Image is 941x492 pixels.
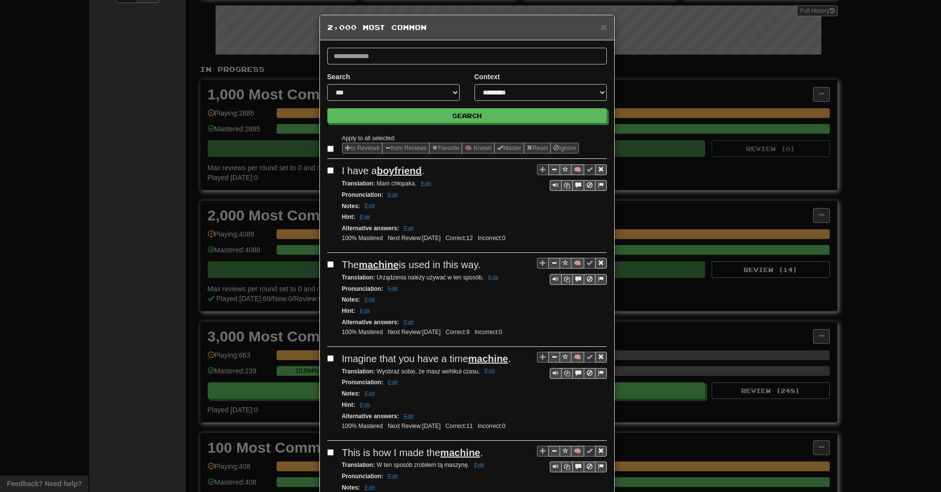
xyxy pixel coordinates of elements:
[571,164,584,175] button: 🧠
[571,446,584,457] button: 🧠
[327,23,607,32] h5: 2,000 Most Common
[471,460,487,471] button: Edit
[474,72,500,82] label: Context
[342,274,375,281] strong: Translation :
[537,164,607,191] div: Sentence controls
[537,446,607,473] div: Sentence controls
[342,368,375,375] strong: Translation :
[385,234,443,243] li: Next Review: [DATE]
[401,317,417,328] button: Edit
[342,143,383,154] button: to Reviews
[462,143,495,154] button: 🧠 Known
[482,366,498,377] button: Edit
[342,225,399,232] strong: Alternative answers :
[342,368,498,375] small: Wyobraź sobie, że masz wehikuł czasu.
[440,447,480,458] u: machine
[362,389,378,400] button: Edit
[342,379,383,386] strong: Pronunciation :
[524,143,551,154] button: Reset
[342,461,487,468] small: W ten sposób zrobiłem tą maszynę.
[418,179,434,189] button: Edit
[359,259,399,270] u: machine
[342,413,399,420] strong: Alternative answers :
[342,353,511,364] span: Imagine that you have a time .
[472,328,504,337] li: Incorrect: 0
[475,422,508,430] li: Incorrect: 0
[401,223,417,234] button: Edit
[327,108,607,123] button: Search
[443,234,475,243] li: Correct: 12
[342,390,360,397] strong: Notes :
[342,461,375,468] strong: Translation :
[382,143,430,154] button: from Reviews
[340,234,385,243] li: 100% Mastered
[342,143,579,154] div: Sentence options
[342,180,434,187] small: Mam chłopaka.
[342,307,355,314] strong: Hint :
[357,212,373,223] button: Edit
[537,258,607,285] div: Sentence controls
[342,203,360,210] strong: Notes :
[385,471,401,482] button: Edit
[385,283,401,294] button: Edit
[342,296,360,303] strong: Notes :
[494,143,524,154] button: Master
[385,422,443,430] li: Next Review: [DATE]
[550,274,607,285] div: Sentence controls
[475,234,508,243] li: Incorrect: 0
[342,259,481,270] span: The is used in this way.
[600,22,606,32] button: Close
[342,319,399,326] strong: Alternative answers :
[468,353,508,364] u: machine
[550,461,607,472] div: Sentence controls
[571,352,584,363] button: 🧠
[342,191,383,198] strong: Pronunciation :
[429,143,462,154] button: Favorite
[342,401,355,408] strong: Hint :
[385,190,401,201] button: Edit
[342,135,396,142] small: Apply to all selected:
[443,328,472,337] li: Correct: 9
[385,328,443,337] li: Next Review: [DATE]
[342,473,383,480] strong: Pronunciation :
[600,21,606,32] span: ×
[342,214,355,220] strong: Hint :
[362,201,378,212] button: Edit
[571,258,584,269] button: 🧠
[342,484,360,491] strong: Notes :
[443,422,475,430] li: Correct: 11
[537,352,607,379] div: Sentence controls
[342,447,483,458] span: This is how I made the .
[327,72,350,82] label: Search
[550,143,579,154] button: Ignore
[342,285,383,292] strong: Pronunciation :
[362,295,378,306] button: Edit
[340,328,385,337] li: 100% Mastered
[342,180,375,187] strong: Translation :
[357,400,373,411] button: Edit
[340,422,385,430] li: 100% Mastered
[550,180,607,191] div: Sentence controls
[342,165,425,176] span: I have a .
[357,306,373,317] button: Edit
[401,411,417,422] button: Edit
[342,274,502,281] small: Urządzenia należy używać w ten sposób.
[385,377,401,388] button: Edit
[550,368,607,379] div: Sentence controls
[485,273,502,283] button: Edit
[377,165,422,176] u: boyfriend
